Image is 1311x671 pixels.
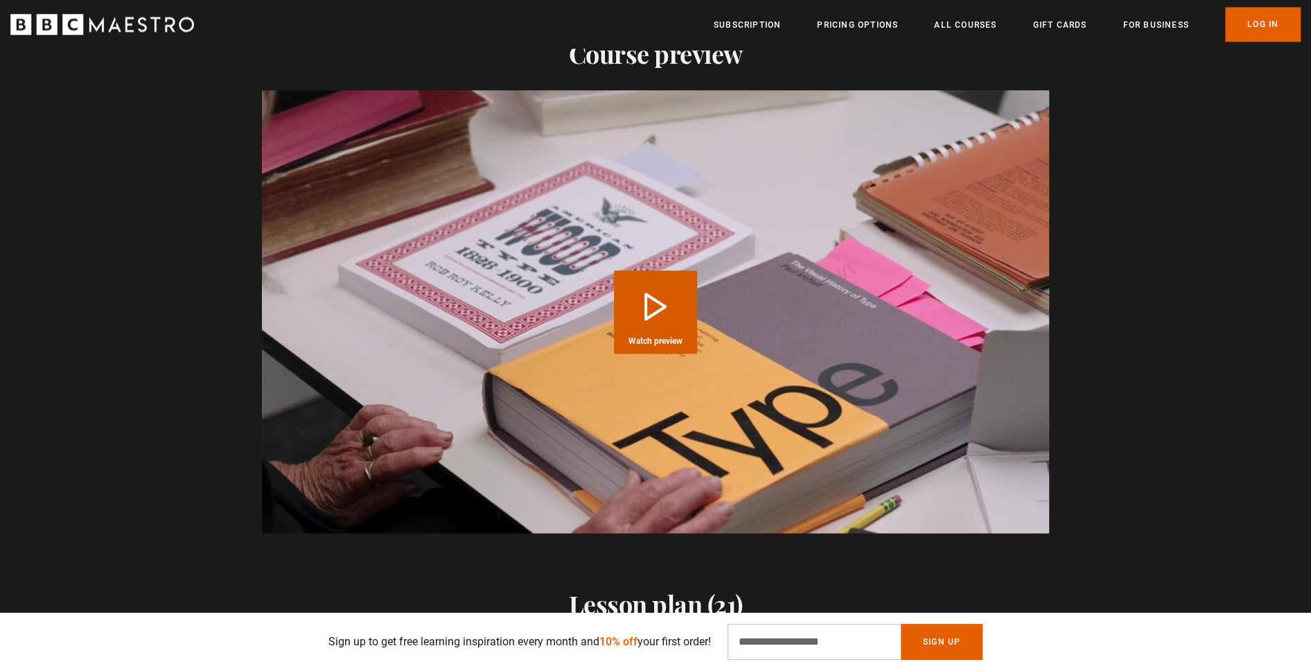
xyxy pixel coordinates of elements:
[901,624,983,660] button: Sign Up
[1225,7,1301,42] a: Log In
[599,635,637,648] span: 10% off
[714,18,781,32] a: Subscription
[614,270,697,354] button: Play Course overview for Graphic Design with Paula Scher
[10,14,194,35] svg: BBC Maestro
[1032,18,1086,32] a: Gift Cards
[262,90,1049,533] video-js: Video Player
[262,39,1049,68] h2: Course preview
[628,337,683,345] span: Watch preview
[817,18,898,32] a: Pricing Options
[934,18,996,32] a: All Courses
[387,589,924,618] h2: Lesson plan (21)
[714,7,1301,42] nav: Primary
[1123,18,1188,32] a: For business
[328,634,711,650] p: Sign up to get free learning inspiration every month and your first order!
